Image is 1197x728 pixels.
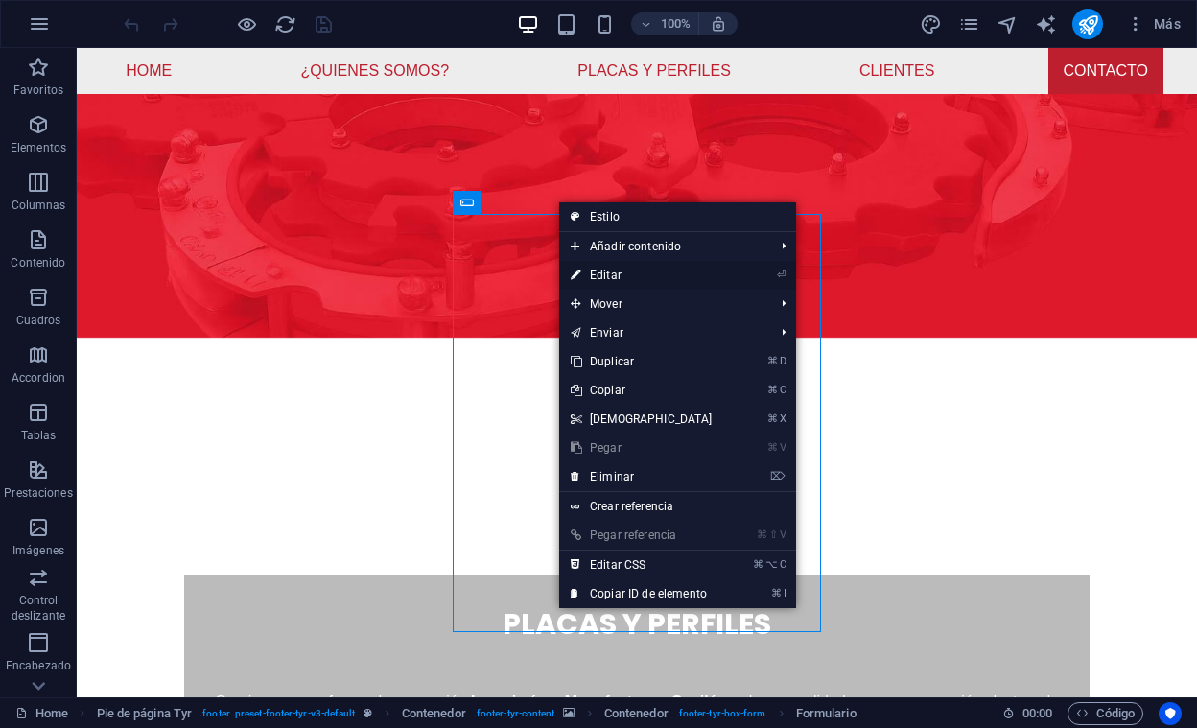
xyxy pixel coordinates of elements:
[1036,706,1039,720] span: :
[1118,9,1188,39] button: Más
[559,318,767,347] a: Enviar
[16,313,61,328] p: Cuadros
[1159,702,1182,725] button: Usercentrics
[631,12,699,35] button: 100%
[604,702,669,725] span: Haz clic para seleccionar y doble clic para editar
[13,82,63,98] p: Favoritos
[780,384,786,396] i: C
[199,702,355,725] span: . footer .preset-footer-tyr-v3-default
[559,376,724,405] a: ⌘CCopiar
[11,255,65,270] p: Contenido
[780,412,786,425] i: X
[1072,9,1103,39] button: publish
[559,290,767,318] span: Mover
[997,13,1019,35] i: Navegador
[1068,702,1143,725] button: Código
[780,355,786,367] i: D
[235,12,258,35] button: Haz clic para salir del modo de previsualización y seguir editando
[559,232,767,261] span: Añadir contenido
[777,269,786,281] i: ⏎
[780,528,786,541] i: V
[767,355,778,367] i: ⌘
[710,15,727,33] i: Al redimensionar, ajustar el nivel de zoom automáticamente para ajustarse al dispositivo elegido.
[765,558,778,571] i: ⌥
[1077,13,1099,35] i: Publicar
[274,13,296,35] i: Volver a cargar página
[996,12,1019,35] button: navigator
[563,708,575,718] i: Este elemento contiene un fondo
[402,702,466,725] span: Haz clic para seleccionar y doble clic para editar
[559,521,724,550] a: ⌘⇧VPegar referencia
[767,384,778,396] i: ⌘
[273,12,296,35] button: reload
[958,13,980,35] i: Páginas (Ctrl+Alt+S)
[474,702,555,725] span: . footer-tyr-content
[559,261,724,290] a: ⏎Editar
[559,492,796,521] a: Crear referencia
[559,434,724,462] a: ⌘VPegar
[771,587,782,599] i: ⌘
[784,587,786,599] i: I
[12,198,66,213] p: Columnas
[12,543,64,558] p: Imágenes
[15,702,68,725] a: Haz clic para cancelar la selección y doble clic para abrir páginas
[1002,702,1053,725] h6: Tiempo de la sesión
[676,702,766,725] span: . footer-tyr-box-form
[4,485,72,501] p: Prestaciones
[757,528,767,541] i: ⌘
[753,558,763,571] i: ⌘
[1022,702,1052,725] span: 00 00
[769,528,778,541] i: ⇧
[559,551,724,579] a: ⌘⌥CEditar CSS
[559,347,724,376] a: ⌘DDuplicar
[97,702,857,725] nav: breadcrumb
[364,708,372,718] i: Este elemento es un preajuste personalizable
[559,405,724,434] a: ⌘X[DEMOGRAPHIC_DATA]
[957,12,980,35] button: pages
[780,441,786,454] i: V
[559,202,796,231] a: Estilo
[767,441,778,454] i: ⌘
[1126,14,1181,34] span: Más
[11,140,66,155] p: Elementos
[559,579,724,608] a: ⌘ICopiar ID de elemento
[1034,12,1057,35] button: text_generator
[920,13,942,35] i: Diseño (Ctrl+Alt+Y)
[6,658,71,673] p: Encabezado
[1076,702,1135,725] span: Código
[780,558,786,571] i: C
[919,12,942,35] button: design
[12,370,65,386] p: Accordion
[660,12,691,35] h6: 100%
[796,702,857,725] span: Haz clic para seleccionar y doble clic para editar
[559,462,724,491] a: ⌦Eliminar
[21,428,57,443] p: Tablas
[97,702,193,725] span: Haz clic para seleccionar y doble clic para editar
[770,470,786,482] i: ⌦
[1035,13,1057,35] i: AI Writer
[767,412,778,425] i: ⌘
